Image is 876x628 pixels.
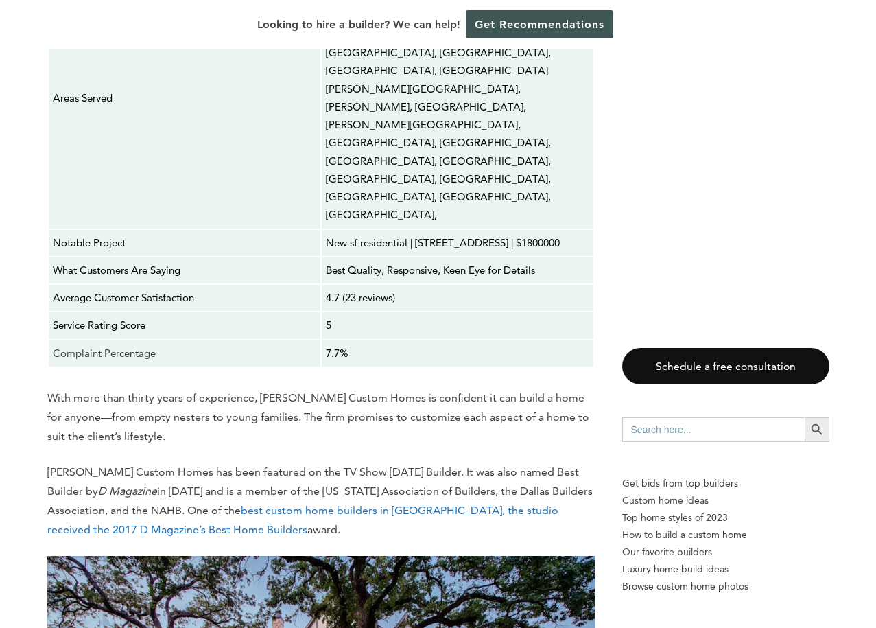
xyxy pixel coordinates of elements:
[466,10,613,38] a: Get Recommendations
[622,348,829,384] a: Schedule a free consultation
[622,526,829,544] a: How to build a custom home
[53,261,316,279] p: What Customers Are Saying
[326,261,589,279] p: Best Quality, Responsive, Keen Eye for Details
[53,316,316,334] p: Service Rating Score
[47,463,595,539] p: [PERSON_NAME] Custom Homes has been featured on the TV Show [DATE] Builder. It was also named Bes...
[47,388,595,446] p: With more than thirty years of experience, [PERSON_NAME] Custom Homes is confident it can build a...
[622,417,805,442] input: Search here...
[622,475,829,492] p: Get bids from top builders
[53,89,316,107] p: Areas Served
[326,316,589,334] p: 5
[326,234,589,252] p: New sf residential | [STREET_ADDRESS] | $1800000
[47,504,558,536] a: best custom home builders in [GEOGRAPHIC_DATA], the studio received the 2017 D Magazine’s Best Ho...
[622,509,829,526] a: Top home styles of 2023
[326,289,589,307] p: 4.7 (23 reviews)
[98,485,157,498] em: D Magazine
[613,529,860,612] iframe: Drift Widget Chat Controller
[326,345,589,362] p: 7.7%
[809,422,825,437] svg: Search
[53,345,316,362] p: Complaint Percentage
[622,492,829,509] a: Custom home ideas
[53,234,316,252] p: Notable Project
[53,289,316,307] p: Average Customer Satisfaction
